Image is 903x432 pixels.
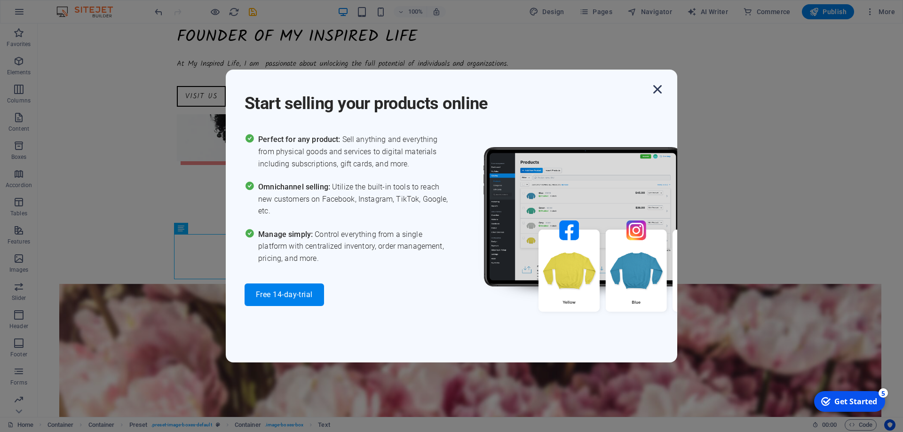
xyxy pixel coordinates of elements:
button: Free 14-day-trial [245,283,324,306]
span: Free 14-day-trial [256,291,313,298]
div: Get Started [25,9,68,19]
span: Control everything from a single platform with centralized inventory, order management, pricing, ... [258,228,451,265]
div: Get Started 5 items remaining, 0% complete [5,4,76,24]
span: Perfect for any product: [258,135,342,144]
span: Sell anything and everything from physical goods and services to digital materials including subs... [258,134,451,170]
img: promo_image.png [468,134,750,339]
span: Manage simply: [258,230,315,239]
h1: Start selling your products online [245,81,649,115]
span: Utilize the built-in tools to reach new customers on Facebook, Instagram, TikTok, Google, etc. [258,181,451,217]
div: 5 [70,1,79,10]
span: Omnichannel selling: [258,182,332,191]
